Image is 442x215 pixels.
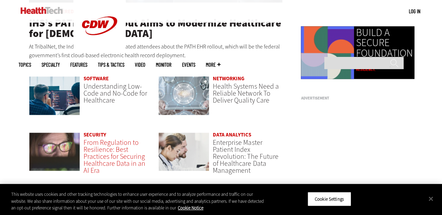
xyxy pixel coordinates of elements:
a: Tips & Tactics [98,62,124,67]
span: Topics [19,62,31,67]
a: Data Analytics [213,131,251,138]
a: From Regulation to Resilience: Best Practices for Securing Healthcare Data in an AI Era [84,138,145,175]
button: Close [423,191,439,206]
a: Video [135,62,145,67]
span: More [206,62,220,67]
a: More information about your privacy [178,205,203,211]
a: Coworkers coding [29,76,80,122]
a: Features [70,62,87,67]
a: Events [182,62,195,67]
a: MonITor [156,62,172,67]
img: Coworkers coding [29,76,80,115]
a: Health Systems Need a Reliable Network To Deliver Quality Care [213,82,278,105]
div: This website uses cookies and other tracking technologies to enhance user experience and to analy... [11,191,265,212]
h3: Advertisement [301,96,406,100]
iframe: advertisement [301,103,406,190]
a: woman wearing glasses looking at healthcare data on screen [29,132,80,178]
img: Home [21,7,63,14]
a: Healthcare networking [158,76,210,122]
img: medical researchers look at data on desktop monitor [158,132,210,171]
img: woman wearing glasses looking at healthcare data on screen [29,132,80,171]
span: Specialty [42,62,60,67]
a: Networking [213,75,245,82]
a: CDW [73,46,126,53]
a: medical researchers look at data on desktop monitor [158,132,210,178]
a: Understanding Low-Code and No-Code for Healthcare [84,82,147,105]
a: Software [84,75,109,82]
a: Log in [409,8,420,14]
div: User menu [409,8,420,15]
img: Healthcare networking [158,76,210,115]
button: Cookie Settings [307,192,351,206]
a: Enterprise Master Patient Index Revolution: The Future of Healthcare Data Management [213,138,278,175]
a: Security [84,131,106,138]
